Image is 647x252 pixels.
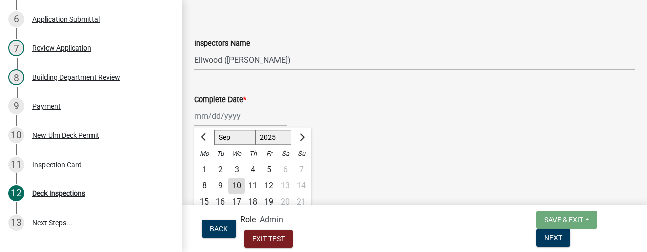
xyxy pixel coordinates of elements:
div: Friday, September 19, 2025 [261,194,277,210]
div: 19 [261,194,277,210]
div: 11 [245,178,261,194]
div: Fr [261,145,277,162]
div: 12 [261,178,277,194]
div: 9 [212,178,228,194]
span: Save & Exit [544,215,583,223]
div: 15 [196,194,212,210]
span: Next [544,233,562,241]
div: Friday, September 12, 2025 [261,178,277,194]
label: Role [240,216,256,224]
div: Wednesday, September 17, 2025 [228,194,245,210]
select: Select year [255,130,292,145]
div: Building Department Review [32,74,120,81]
button: Next month [295,129,307,145]
select: Select month [214,130,255,145]
div: Payment [32,103,61,110]
div: Thursday, September 18, 2025 [245,194,261,210]
label: Inspectors Name [194,40,250,47]
div: 8 [8,69,24,85]
div: 4 [245,162,261,178]
div: Su [293,145,309,162]
div: Thursday, September 11, 2025 [245,178,261,194]
div: Monday, September 8, 2025 [196,178,212,194]
div: 8 [196,178,212,194]
button: Save & Exit [536,211,597,229]
button: Exit Test [244,230,293,248]
div: 9 [8,98,24,114]
button: Next [536,229,570,247]
input: mm/dd/yyyy [194,106,287,126]
div: 18 [245,194,261,210]
div: 5 [261,162,277,178]
div: 16 [212,194,228,210]
button: Back [202,220,236,238]
label: Complete Date [194,96,246,104]
div: 17 [228,194,245,210]
span: Back [210,224,228,232]
div: Monday, September 1, 2025 [196,162,212,178]
div: We [228,145,245,162]
div: 13 [8,215,24,231]
div: 2 [212,162,228,178]
div: 7 [8,40,24,56]
div: Wednesday, September 3, 2025 [228,162,245,178]
div: 11 [8,157,24,173]
span: Exit Test [252,235,285,243]
div: Th [245,145,261,162]
div: Wednesday, September 10, 2025 [228,178,245,194]
div: Mo [196,145,212,162]
button: Previous month [198,129,210,145]
div: Application Submittal [32,16,100,23]
div: Monday, September 15, 2025 [196,194,212,210]
div: Tuesday, September 9, 2025 [212,178,228,194]
div: 6 [8,11,24,27]
div: Tu [212,145,228,162]
div: 3 [228,162,245,178]
div: 10 [8,127,24,143]
div: Thursday, September 4, 2025 [245,162,261,178]
div: Friday, September 5, 2025 [261,162,277,178]
div: Date is required [194,135,635,147]
div: Deck Inspections [32,190,85,197]
div: Tuesday, September 16, 2025 [212,194,228,210]
div: 10 [228,178,245,194]
div: New Ulm Deck Permit [32,132,99,139]
div: Inspection Card [32,161,82,168]
div: Tuesday, September 2, 2025 [212,162,228,178]
div: 12 [8,185,24,201]
div: Review Application [32,44,91,52]
div: 1 [196,162,212,178]
div: Sa [277,145,293,162]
